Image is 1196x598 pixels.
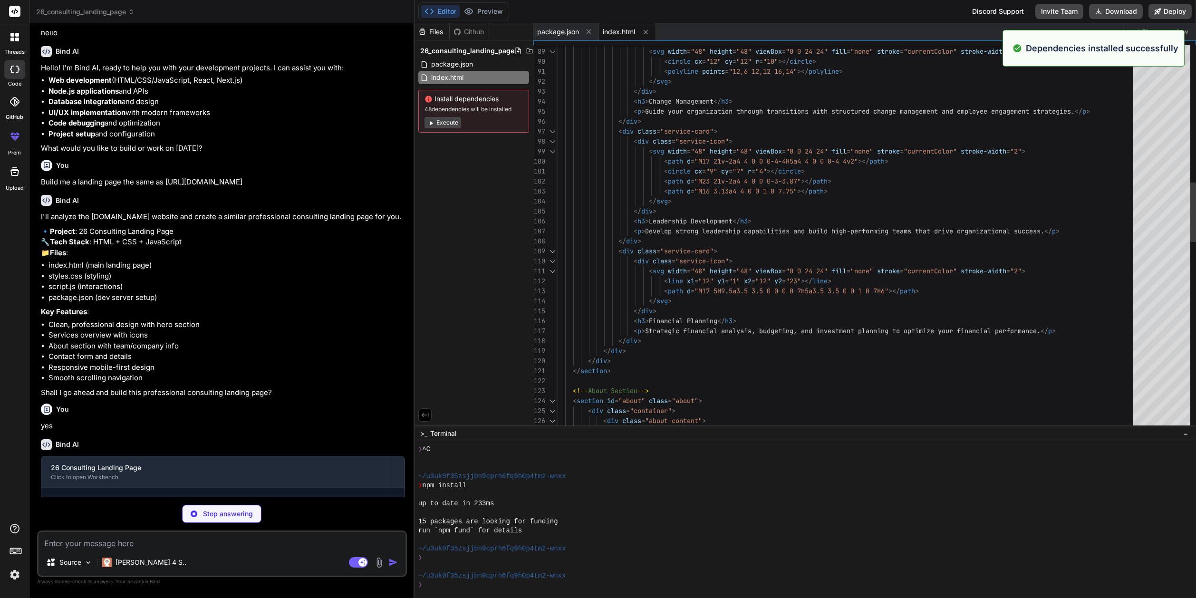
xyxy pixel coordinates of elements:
span: d [687,187,691,195]
span: h3 [637,97,645,106]
span: = [733,267,736,275]
span: = [752,167,755,175]
span: path [668,157,683,165]
span: = [759,57,763,66]
div: Discord Support [966,4,1030,19]
span: > [828,177,831,185]
span: circle [668,167,691,175]
span: = [691,157,694,165]
span: "currentColor" [904,267,957,275]
span: 48 dependencies will be installed [424,106,523,113]
div: Click to collapse the range. [546,266,559,276]
span: x2 [744,277,752,285]
span: h3 [637,217,645,225]
span: = [782,47,786,56]
div: Click to collapse the range. [546,136,559,146]
div: 105 [533,206,545,216]
span: < [664,57,668,66]
span: = [656,247,660,255]
span: "service-icon" [675,257,729,265]
span: cx [694,57,702,66]
span: </ [649,77,656,86]
button: 26 Consulting Landing PageClick to open Workbench [41,456,389,488]
li: styles.css (styling) [48,271,405,282]
span: ></ [797,187,809,195]
span: line [668,277,683,285]
label: Upload [6,184,24,192]
span: Leadership Development [649,217,733,225]
span: > [714,127,717,135]
span: = [900,147,904,155]
span: fill [831,147,847,155]
div: 110 [533,256,545,266]
span: p [1082,107,1086,116]
span: cess. [1025,227,1044,235]
span: d [687,157,691,165]
div: 111 [533,266,545,276]
h6: You [56,161,69,170]
span: < [618,247,622,255]
span: </ [634,87,641,96]
span: </ [1075,107,1082,116]
span: Show preview [1142,27,1188,37]
span: Change Management [649,97,714,106]
span: height [710,267,733,275]
span: > [801,167,805,175]
span: < [664,167,668,175]
div: 94 [533,96,545,106]
span: "48" [736,47,752,56]
label: prem [8,149,21,157]
span: "service-card" [660,247,714,255]
label: code [8,80,21,88]
span: width [668,47,687,56]
span: "48" [691,47,706,56]
p: Hello! I'm Bind AI, ready to help you with your development projects. I can assist you with: [41,63,405,74]
div: 26 Consulting Landing Page [51,463,379,473]
span: "service-card" [660,127,714,135]
h6: Bind AI [56,47,79,56]
span: "currentColor" [904,47,957,56]
button: Preview [460,5,507,18]
span: = [733,57,736,66]
span: < [634,107,637,116]
span: svg [653,267,664,275]
span: polyline [809,67,839,76]
span: r [755,57,759,66]
li: and configuration [48,129,405,140]
button: Execute [424,117,461,128]
span: div [626,237,637,245]
span: > [641,227,645,235]
span: viewBox [755,147,782,155]
span: div [622,127,634,135]
h6: Bind AI [56,196,79,205]
label: GitHub [6,113,23,121]
span: "48" [691,147,706,155]
span: </ [618,237,626,245]
div: 100 [533,156,545,166]
span: index.html [430,72,464,83]
span: > [641,107,645,116]
button: Deploy [1148,4,1192,19]
span: "48" [736,267,752,275]
div: 101 [533,166,545,176]
span: cx [694,167,702,175]
span: = [656,127,660,135]
div: 91 [533,67,545,77]
strong: Web development [48,76,112,85]
span: "12,6 12,12 16,14" [729,67,797,76]
span: package.json [537,27,579,37]
img: Claude 4 Sonnet [102,558,112,567]
span: < [649,47,653,56]
span: index.html [603,27,635,37]
span: y2 [774,277,782,285]
span: div [637,257,649,265]
span: tructured change management and employee engagemen [835,107,1025,116]
span: viewBox [755,267,782,275]
span: path [812,177,828,185]
span: stroke [877,267,900,275]
span: "service-icon" [675,137,729,145]
span: = [672,137,675,145]
li: (HTML/CSS/JavaScript, React, Next.js) [48,75,405,86]
div: Github [450,27,489,37]
div: 90 [533,57,545,67]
